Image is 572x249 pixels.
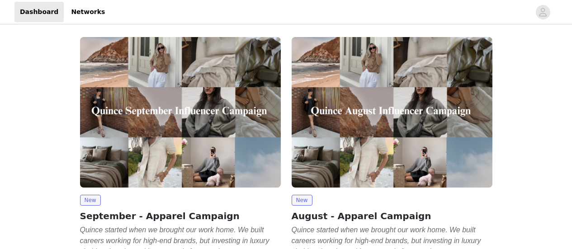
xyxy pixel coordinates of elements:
span: New [80,195,101,206]
h2: September - Apparel Campaign [80,209,281,223]
a: Networks [66,2,110,22]
h2: August - Apparel Campaign [292,209,492,223]
div: avatar [539,5,547,19]
span: New [292,195,312,206]
img: Quince [292,37,492,188]
a: Dashboard [14,2,64,22]
img: Quince [80,37,281,188]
